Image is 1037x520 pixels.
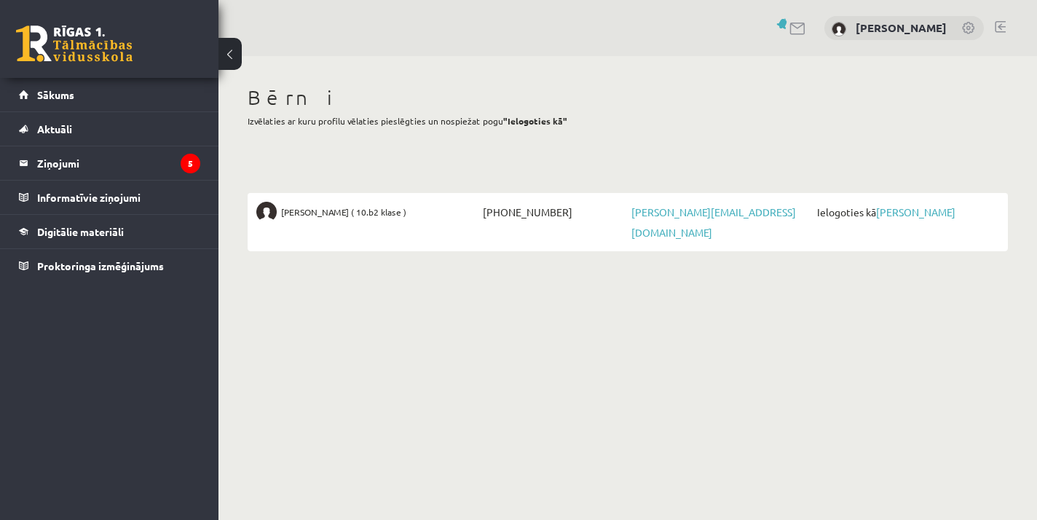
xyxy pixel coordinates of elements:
[281,202,406,222] span: [PERSON_NAME] ( 10.b2 klase )
[856,20,947,35] a: [PERSON_NAME]
[248,114,1008,127] p: Izvēlaties ar kuru profilu vēlaties pieslēgties un nospiežat pogu
[19,112,200,146] a: Aktuāli
[37,225,124,238] span: Digitālie materiāli
[37,259,164,272] span: Proktoringa izmēģinājums
[19,249,200,283] a: Proktoringa izmēģinājums
[37,88,74,101] span: Sākums
[248,85,1008,110] h1: Bērni
[37,146,200,180] legend: Ziņojumi
[181,154,200,173] i: 5
[37,181,200,214] legend: Informatīvie ziņojumi
[503,115,567,127] b: "Ielogoties kā"
[256,202,277,222] img: Daniels Andrejs Mažis
[813,202,999,222] span: Ielogoties kā
[19,215,200,248] a: Digitālie materiāli
[631,205,796,239] a: [PERSON_NAME][EMAIL_ADDRESS][DOMAIN_NAME]
[19,78,200,111] a: Sākums
[19,181,200,214] a: Informatīvie ziņojumi
[832,22,846,36] img: Edgars Mažis
[876,205,955,218] a: [PERSON_NAME]
[19,146,200,180] a: Ziņojumi5
[479,202,628,222] span: [PHONE_NUMBER]
[37,122,72,135] span: Aktuāli
[16,25,133,62] a: Rīgas 1. Tālmācības vidusskola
